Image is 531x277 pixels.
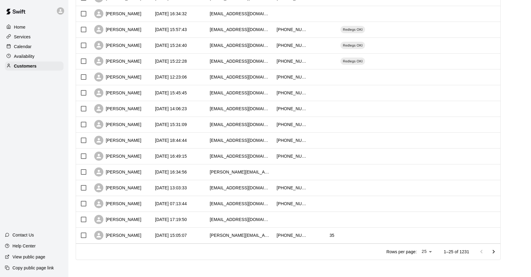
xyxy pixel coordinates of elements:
[155,153,187,159] div: 2025-08-28 16:49:15
[14,44,32,50] p: Calendar
[277,137,307,143] div: +16065243440
[94,88,141,97] div: [PERSON_NAME]
[94,9,141,18] div: [PERSON_NAME]
[277,74,307,80] div: +15132009587
[5,52,64,61] a: Availability
[210,26,271,33] div: makoeninger@pm.me
[14,63,36,69] p: Customers
[155,232,187,238] div: 2024-10-11 15:05:07
[210,216,271,223] div: jakehibberd17@gmail.com
[94,41,141,50] div: [PERSON_NAME]
[12,265,54,271] p: Copy public page link
[210,106,271,112] div: sengray74@yahoo.com
[340,59,365,64] span: Redlegs OKI
[94,72,141,82] div: [PERSON_NAME]
[386,249,417,255] p: Rows per page:
[210,42,271,48] div: emilytierney1@aol.com
[329,232,334,238] div: 35
[14,24,26,30] p: Home
[155,201,187,207] div: 2025-08-26 07:13:44
[94,152,141,161] div: [PERSON_NAME]
[210,121,271,128] div: nclem0620@icloud.com
[155,106,187,112] div: 2025-08-31 14:06:23
[155,90,187,96] div: 2025-09-01 15:45:45
[94,183,141,192] div: [PERSON_NAME]
[12,254,45,260] p: View public page
[277,58,307,64] div: +18594460869
[277,90,307,96] div: +15025939228
[488,246,500,258] button: Go to next page
[277,153,307,159] div: +18593918343
[210,169,271,175] div: carissa.murdock7@gmail.com
[14,34,31,40] p: Services
[155,26,187,33] div: 2025-09-02 15:57:43
[94,136,141,145] div: [PERSON_NAME]
[444,249,469,255] p: 1–25 of 1231
[277,121,307,128] div: +18594798331
[340,27,365,32] span: Redlegs OKI
[340,58,365,65] div: Redlegs OKI
[155,11,187,17] div: 2025-09-02 16:34:32
[277,106,307,112] div: +18598665109
[277,201,307,207] div: +18599401254
[340,42,365,49] div: Redlegs OKI
[94,231,141,240] div: [PERSON_NAME]
[5,23,64,32] a: Home
[210,74,271,80] div: jdesmond498@yahoo.com
[210,185,271,191] div: stephpclark@gmail.com
[94,167,141,177] div: [PERSON_NAME]
[5,42,64,51] a: Calendar
[277,26,307,33] div: +18596092774
[94,25,141,34] div: [PERSON_NAME]
[277,42,307,48] div: +18597437021
[155,58,187,64] div: 2025-09-02 15:22:28
[155,42,187,48] div: 2025-09-02 15:24:40
[210,11,271,17] div: rupertaaron@yahoo.com
[210,58,271,64] div: cpkbrock3890@gmail.com
[155,169,187,175] div: 2025-08-28 16:34:56
[5,61,64,71] a: Customers
[94,215,141,224] div: [PERSON_NAME]
[94,57,141,66] div: [PERSON_NAME]
[210,201,271,207] div: shellideskins1@gmail.com
[94,120,141,129] div: [PERSON_NAME]
[210,137,271,143] div: juaddington@gmail.com
[210,232,271,238] div: lydia+test@runswiftapp.com
[340,26,365,33] div: Redlegs OKI
[210,153,271,159] div: jeffversion1.0@gmail.com
[14,53,35,59] p: Availability
[155,74,187,80] div: 2025-09-02 12:23:06
[155,121,187,128] div: 2025-08-29 15:31:09
[419,247,434,256] div: 25
[210,90,271,96] div: cn.scott114@gmail.com
[94,104,141,113] div: [PERSON_NAME]
[12,243,36,249] p: Help Center
[12,232,34,238] p: Contact Us
[277,185,307,191] div: +18599925325
[155,185,187,191] div: 2025-08-27 13:03:33
[340,43,365,48] span: Redlegs OKI
[5,32,64,41] a: Services
[94,199,141,208] div: [PERSON_NAME]
[155,137,187,143] div: 2025-08-28 18:44:44
[155,216,187,223] div: 2025-08-22 17:19:50
[277,232,307,238] div: +12365916171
